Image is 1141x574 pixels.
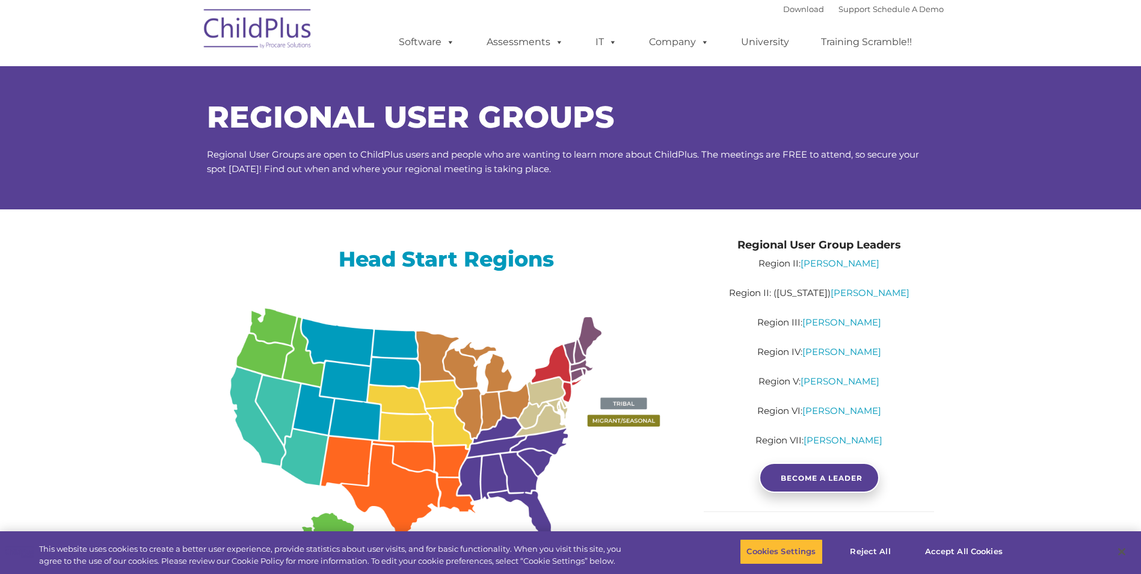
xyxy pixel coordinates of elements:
p: Region III: [704,315,934,330]
a: Software [387,30,467,54]
a: [PERSON_NAME] [802,405,881,416]
button: Close [1109,539,1135,565]
h4: Meeting Dates & Times TBA [704,529,934,546]
p: Region II: [704,256,934,271]
p: Region VII: [704,433,934,448]
img: ChildPlus by Procare Solutions [198,1,318,61]
div: This website uses cookies to create a better user experience, provide statistics about user visit... [39,543,627,567]
button: Cookies Settings [740,539,822,564]
a: Assessments [475,30,576,54]
a: [PERSON_NAME] [802,346,881,357]
a: Company [637,30,721,54]
a: Training Scramble!! [809,30,924,54]
p: Region IV: [704,345,934,359]
p: Region VI: [704,404,934,418]
a: University [729,30,801,54]
font: | [783,4,944,14]
a: BECOME A LEADER [759,463,879,493]
span: BECOME A LEADER [781,474,863,483]
a: IT [583,30,629,54]
span: Regional User Groups [207,99,614,135]
a: Support [838,4,870,14]
button: Reject All [833,539,908,564]
p: Region II: ([US_STATE]) [704,286,934,300]
a: Download [783,4,824,14]
a: [PERSON_NAME] [804,434,882,446]
a: [PERSON_NAME] [801,258,879,269]
a: [PERSON_NAME] [802,316,881,328]
button: Accept All Cookies [918,539,1009,564]
h4: Regional User Group Leaders [704,236,934,253]
a: [PERSON_NAME] [801,375,879,387]
a: [PERSON_NAME] [831,287,909,298]
span: Regional User Groups are open to ChildPlus users and people who are wanting to learn more about C... [207,149,919,174]
h2: Head Start Regions [207,245,686,273]
a: Schedule A Demo [873,4,944,14]
p: Region V: [704,374,934,389]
